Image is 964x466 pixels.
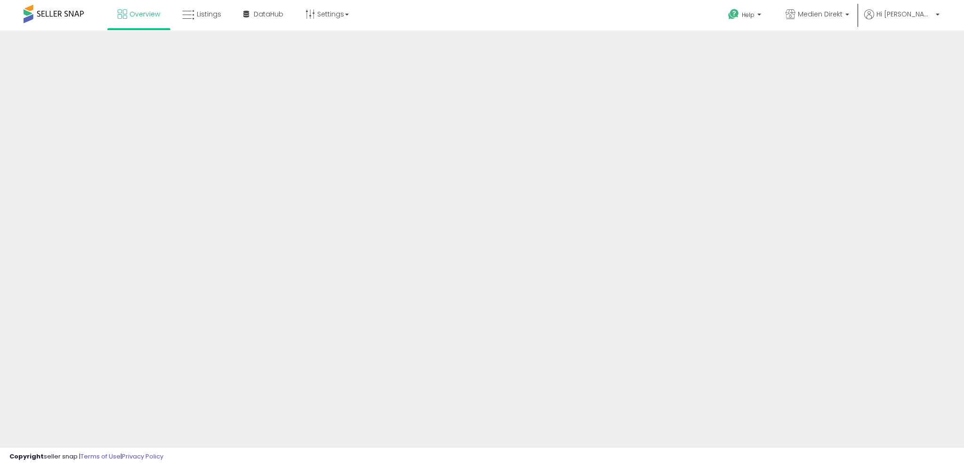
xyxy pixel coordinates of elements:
[798,9,843,19] span: Medien Direkt
[129,9,160,19] span: Overview
[728,8,739,20] i: Get Help
[876,9,933,19] span: Hi [PERSON_NAME]
[742,11,755,19] span: Help
[197,9,221,19] span: Listings
[864,9,940,31] a: Hi [PERSON_NAME]
[721,1,771,31] a: Help
[254,9,283,19] span: DataHub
